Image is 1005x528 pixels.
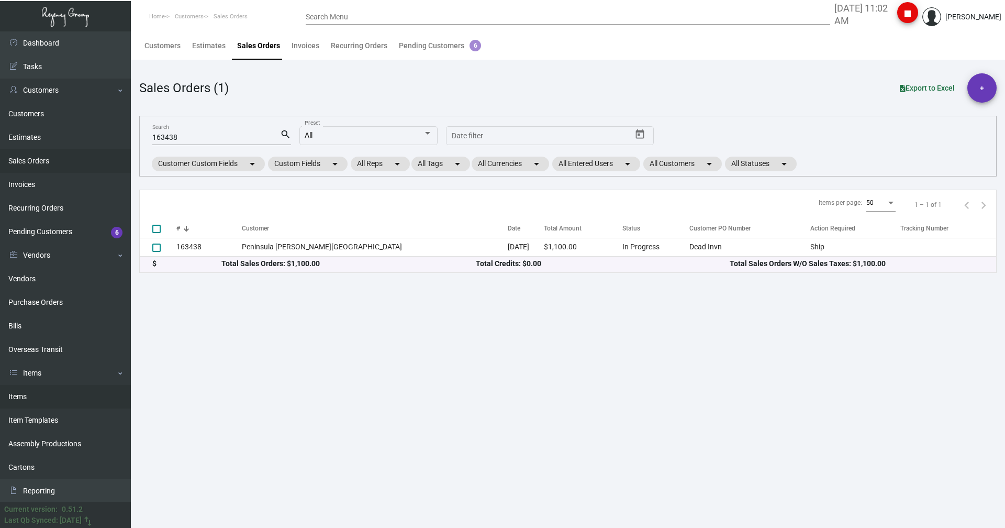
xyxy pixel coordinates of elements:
[329,158,341,170] mat-icon: arrow_drop_down
[4,515,82,526] div: Last Qb Synced: [DATE]
[819,198,862,207] div: Items per page:
[730,258,984,269] div: Total Sales Orders W/O Sales Taxes: $1,100.00
[900,224,996,233] div: Tracking Number
[632,126,649,143] button: Open calendar
[331,40,387,51] div: Recurring Orders
[149,13,165,20] span: Home
[242,224,508,233] div: Customer
[246,158,259,170] mat-icon: arrow_drop_down
[508,224,520,233] div: Date
[4,504,58,515] div: Current version:
[643,157,722,171] mat-chip: All Customers
[292,40,319,51] div: Invoices
[144,40,181,51] div: Customers
[351,157,410,171] mat-chip: All Reps
[622,238,684,256] td: In Progress
[152,157,265,171] mat-chip: Customer Custom Fields
[900,84,955,92] span: Export to Excel
[391,158,404,170] mat-icon: arrow_drop_down
[451,158,464,170] mat-icon: arrow_drop_down
[866,199,874,206] span: 50
[834,2,889,27] label: [DATE] 11:02 AM
[152,258,221,269] div: $
[914,200,942,210] div: 1 – 1 of 1
[268,157,348,171] mat-chip: Custom Fields
[866,200,896,207] mat-select: Items per page:
[452,132,484,140] input: Start date
[176,224,180,233] div: #
[411,157,470,171] mat-chip: All Tags
[621,158,634,170] mat-icon: arrow_drop_down
[975,196,992,213] button: Next page
[544,224,622,233] div: Total Amount
[689,224,810,233] div: Customer PO Number
[684,238,810,256] td: Dead Invn
[62,504,83,515] div: 0.51.2
[221,258,475,269] div: Total Sales Orders: $1,100.00
[725,157,797,171] mat-chip: All Statuses
[622,224,684,233] div: Status
[980,73,984,103] span: +
[945,12,1001,23] div: [PERSON_NAME]
[552,157,640,171] mat-chip: All Entered Users
[810,224,855,233] div: Action Required
[176,224,242,233] div: #
[305,131,312,139] span: All
[175,13,204,20] span: Customers
[242,238,508,256] td: Peninsula [PERSON_NAME][GEOGRAPHIC_DATA]
[922,7,941,26] img: admin@bootstrapmaster.com
[703,158,716,170] mat-icon: arrow_drop_down
[399,40,481,51] div: Pending Customers
[810,224,901,233] div: Action Required
[900,224,948,233] div: Tracking Number
[778,158,790,170] mat-icon: arrow_drop_down
[493,132,581,140] input: End date
[544,224,582,233] div: Total Amount
[530,158,543,170] mat-icon: arrow_drop_down
[689,224,751,233] div: Customer PO Number
[139,79,229,97] div: Sales Orders (1)
[472,157,549,171] mat-chip: All Currencies
[242,224,269,233] div: Customer
[280,128,291,141] mat-icon: search
[192,40,226,51] div: Estimates
[897,2,918,23] button: stop
[237,40,280,51] div: Sales Orders
[214,13,248,20] span: Sales Orders
[622,224,640,233] div: Status
[508,238,544,256] td: [DATE]
[901,7,914,20] i: stop
[176,238,242,256] td: 163438
[476,258,730,269] div: Total Credits: $0.00
[967,73,997,103] button: +
[891,79,963,97] button: Export to Excel
[958,196,975,213] button: Previous page
[544,238,622,256] td: $1,100.00
[508,224,544,233] div: Date
[810,238,901,256] td: Ship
